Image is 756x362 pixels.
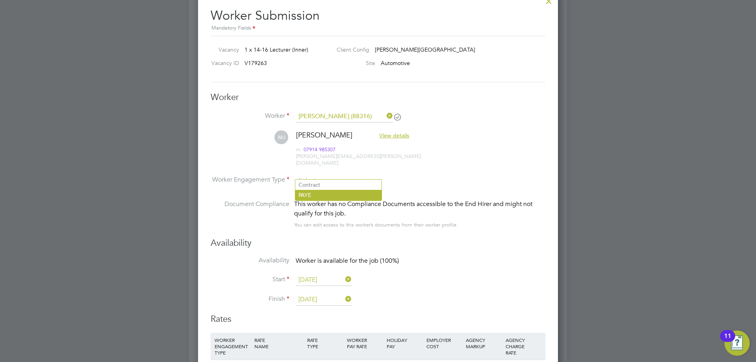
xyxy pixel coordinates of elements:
h3: Rates [211,314,545,325]
div: This worker has no Compliance Documents accessible to the End Hirer and might not qualify for thi... [294,199,545,218]
li: Contract [295,180,382,190]
span: View details [379,132,409,139]
span: Automotive [381,59,410,67]
h3: Worker [211,92,545,103]
label: Availability [211,256,289,265]
div: Mandatory Fields [211,24,545,33]
div: RATE NAME [252,333,305,353]
span: [PERSON_NAME] [296,130,352,139]
label: Worker Engagement Type [211,176,289,184]
input: Select one [296,274,352,286]
label: Document Compliance [211,199,289,228]
span: [PERSON_NAME][GEOGRAPHIC_DATA] [375,46,475,53]
div: 11 [724,336,731,346]
span: 1 x 14-16 Lecturer (Inner) [245,46,308,53]
label: Start [211,275,289,284]
label: Client Config [330,46,369,53]
h2: Worker Submission [211,2,545,33]
label: Finish [211,295,289,303]
span: m: [296,146,302,153]
label: Site [330,59,375,67]
span: 07914 985307 [304,147,335,153]
button: Open Resource Center, 11 new notifications [724,330,750,356]
div: RATE TYPE [305,333,345,353]
div: EMPLOYER COST [424,333,464,353]
div: HOLIDAY PAY [385,333,424,353]
div: AGENCY CHARGE RATE [504,333,543,360]
label: Vacancy [208,46,239,53]
h3: Availability [211,238,545,249]
label: Vacancy ID [208,59,239,67]
li: PAYE [295,190,382,200]
label: Worker [211,112,289,120]
span: Worker is available for the job (100%) [296,257,399,265]
span: V179263 [245,59,267,67]
span: [PERSON_NAME][EMAIL_ADDRESS][PERSON_NAME][DOMAIN_NAME] [296,153,421,166]
div: AGENCY MARKUP [464,333,504,353]
div: WORKER ENGAGEMENT TYPE [213,333,252,360]
input: Search for... [296,111,393,123]
input: Select one [296,175,381,187]
input: Select one [296,294,352,306]
div: You can edit access to this worker’s documents from their worker profile. [294,220,458,230]
div: WORKER PAY RATE [345,333,385,353]
span: MJ [274,130,288,144]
